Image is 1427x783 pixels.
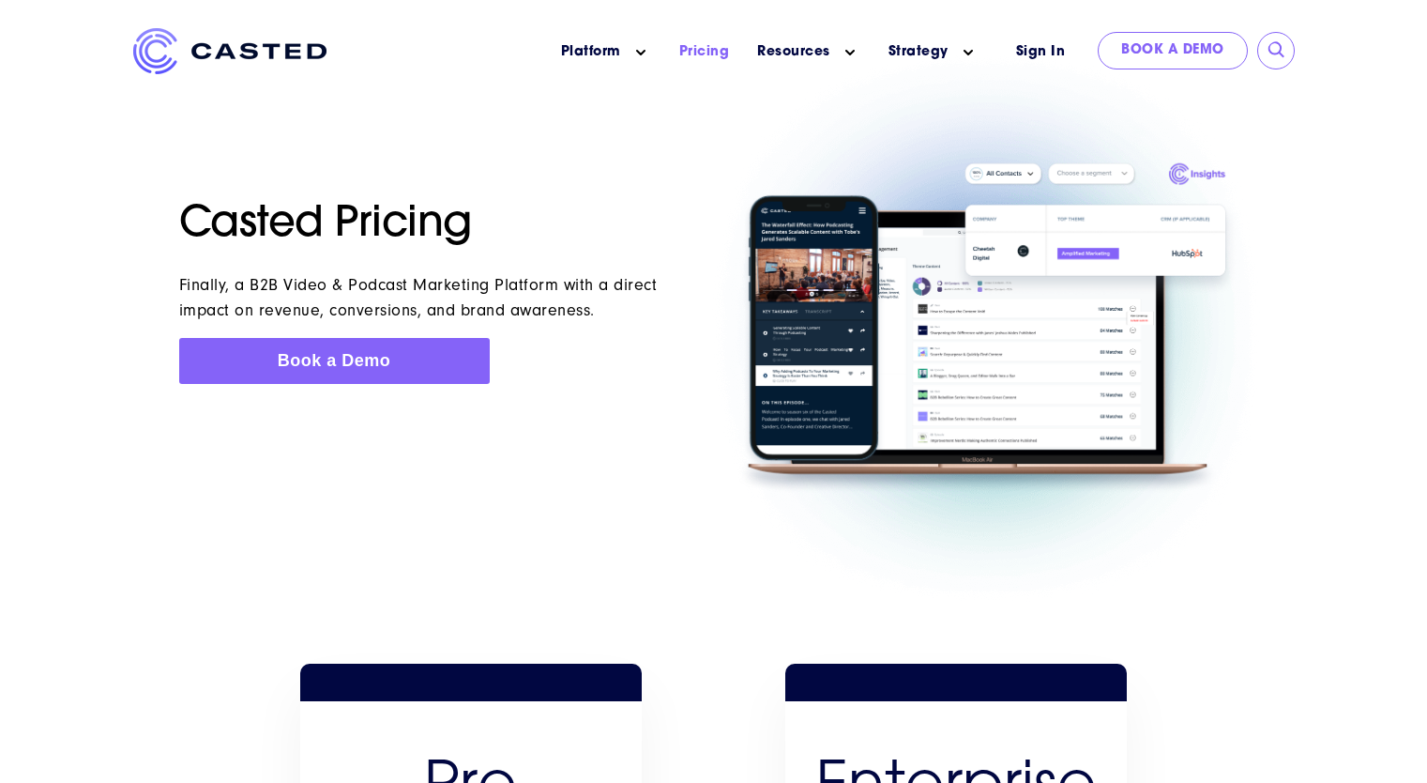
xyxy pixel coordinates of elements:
[888,42,949,62] a: Strategy
[561,42,621,62] a: Platform
[725,155,1249,502] img: prod_chot
[133,28,326,74] img: Casted_Logo_Horizontal_FullColor_PUR_BLUE
[1268,41,1286,60] input: Submit
[1098,32,1248,69] a: Book a Demo
[679,42,730,62] a: Pricing
[757,42,830,62] a: Resources
[179,272,660,323] div: Finally, a B2B Video & Podcast Marketing Platform with a direct impact on revenue, conversions, a...
[355,28,993,76] nav: Main menu
[993,32,1089,72] a: Sign In
[179,338,490,384] a: Book a Demo
[179,200,703,251] h1: Casted Pricing
[278,351,391,370] span: Book a Demo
